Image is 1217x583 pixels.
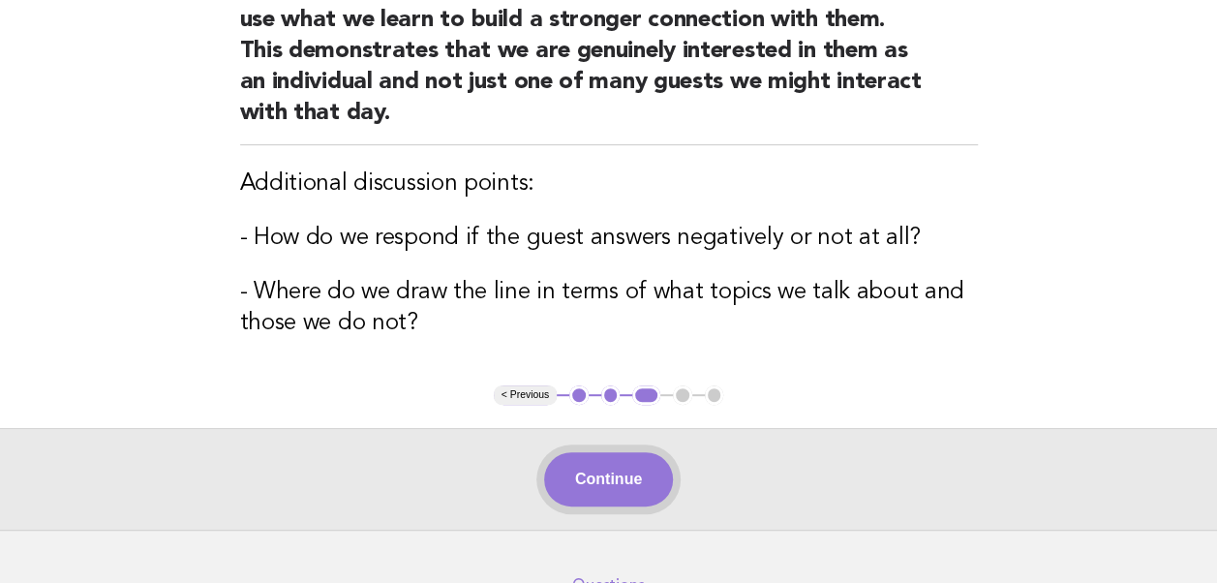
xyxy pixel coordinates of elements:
h3: - How do we respond if the guest answers negatively or not at all? [240,223,978,254]
button: 3 [632,385,660,405]
button: 1 [569,385,589,405]
button: Continue [544,452,673,506]
button: 2 [601,385,621,405]
h3: - Where do we draw the line in terms of what topics we talk about and those we do not? [240,277,978,339]
h3: Additional discussion points: [240,169,978,199]
button: < Previous [494,385,557,405]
